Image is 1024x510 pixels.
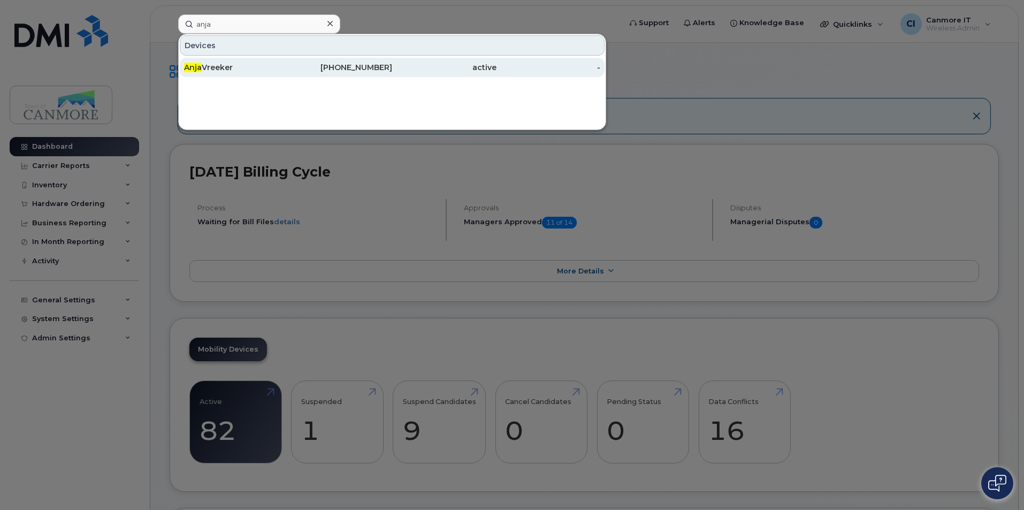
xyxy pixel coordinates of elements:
div: Vreeker [184,62,288,73]
span: Anja [184,63,202,72]
img: Open chat [988,475,1006,492]
a: AnjaVreeker[PHONE_NUMBER]active- [180,58,605,77]
div: - [496,62,601,73]
div: [PHONE_NUMBER] [288,62,393,73]
div: active [392,62,496,73]
div: Devices [180,35,605,56]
